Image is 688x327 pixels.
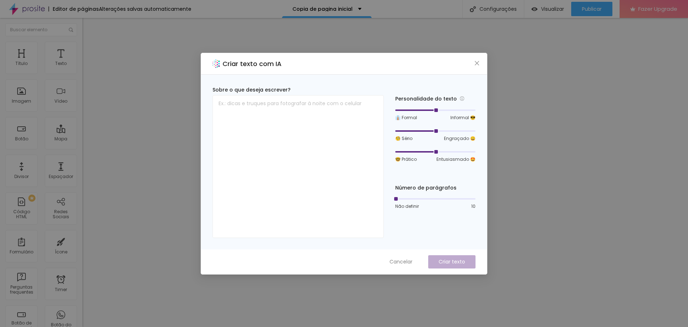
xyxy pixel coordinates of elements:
[395,203,419,210] span: Não definir
[54,136,67,141] div: Mapa
[571,2,612,16] button: Publicar
[223,59,282,69] h2: Criar texto com IA
[55,61,67,66] div: Texto
[395,184,476,192] div: Número de parágrafos
[395,95,476,103] div: Personalidade do texto
[54,99,67,104] div: Vídeo
[292,6,353,11] p: Copia de pagina inicial
[450,115,476,121] span: Informal 😎
[471,203,476,210] span: 10
[395,135,412,142] span: 🧐 Sério
[12,99,31,104] div: Imagem
[524,2,571,16] button: Visualizar
[638,6,677,12] span: Fazer Upgrade
[69,28,73,32] img: Icone
[473,59,481,67] button: Close
[395,156,417,163] span: 🤓 Prático
[99,6,191,11] div: Alterações salvas automaticamente
[7,209,35,220] div: Código HTML
[582,6,602,12] span: Publicar
[428,255,476,268] button: Criar texto
[55,287,67,292] div: Timer
[212,86,384,94] div: Sobre o que deseja escrever?
[15,136,28,141] div: Botão
[49,174,73,179] div: Espaçador
[436,156,476,163] span: Entusiasmado 🤩
[382,255,420,268] button: Cancelar
[395,115,417,121] span: 👔 Formal
[470,6,476,12] img: Icone
[7,285,35,295] div: Perguntas frequentes
[474,60,480,66] span: close
[5,23,77,36] input: Buscar elemento
[48,6,99,11] div: Editor de páginas
[10,249,33,254] div: Formulário
[444,135,476,142] span: Engraçado 😄
[82,18,688,327] iframe: Editor
[15,61,28,66] div: Título
[531,6,537,12] img: view-1.svg
[14,174,29,179] div: Divisor
[541,6,564,12] span: Visualizar
[55,249,67,254] div: Ícone
[390,258,412,266] span: Cancelar
[47,209,75,220] div: Redes Sociais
